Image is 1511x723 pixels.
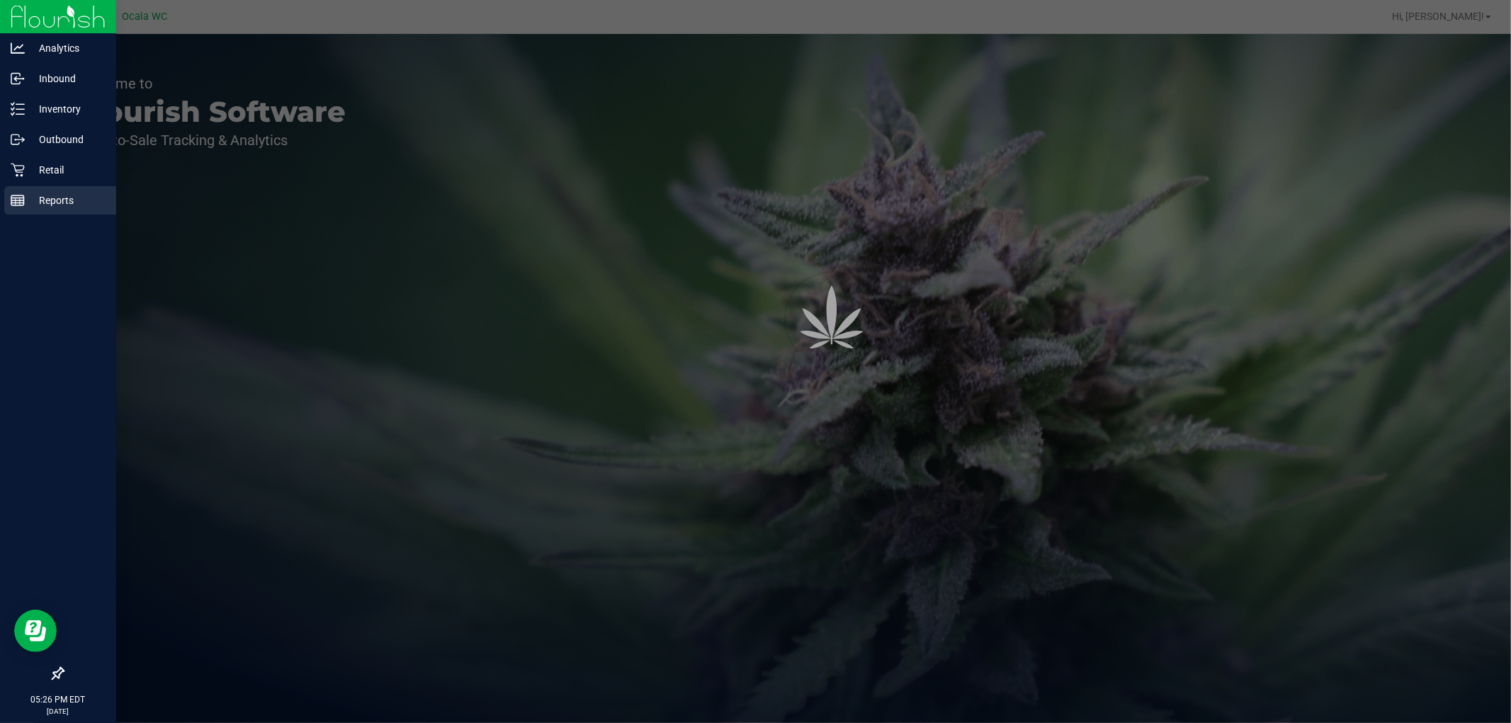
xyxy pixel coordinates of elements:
[11,102,25,116] inline-svg: Inventory
[6,706,110,717] p: [DATE]
[25,40,110,57] p: Analytics
[11,132,25,147] inline-svg: Outbound
[25,192,110,209] p: Reports
[6,693,110,706] p: 05:26 PM EDT
[11,163,25,177] inline-svg: Retail
[25,70,110,87] p: Inbound
[25,131,110,148] p: Outbound
[25,161,110,178] p: Retail
[11,72,25,86] inline-svg: Inbound
[11,41,25,55] inline-svg: Analytics
[11,193,25,207] inline-svg: Reports
[25,101,110,118] p: Inventory
[14,610,57,652] iframe: Resource center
